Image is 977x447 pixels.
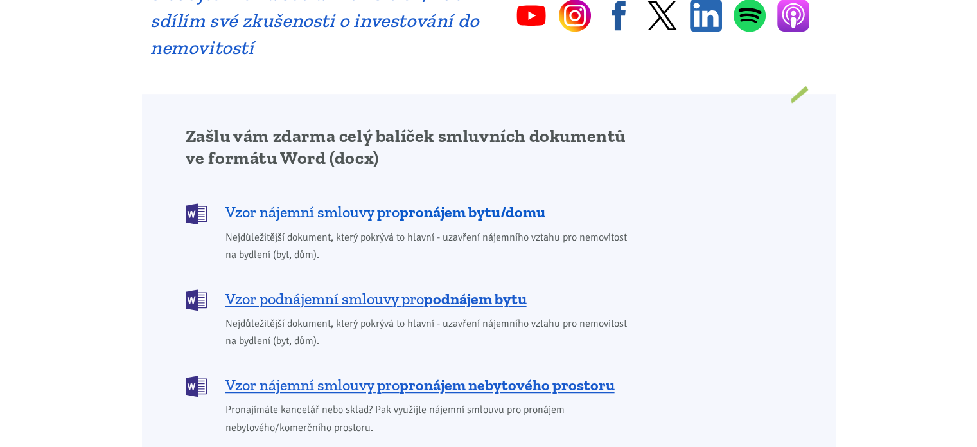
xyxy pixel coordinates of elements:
[186,374,636,396] a: Vzor nájemní smlouvy propronájem nebytového prostoru
[400,376,615,394] b: pronájem nebytového prostoru
[225,229,636,264] span: Nejdůležitější dokument, který pokrývá to hlavní - uzavření nájemního vztahu pro nemovitost na by...
[186,288,636,309] a: Vzor podnájemní smlouvy propodnájem bytu
[225,202,545,223] span: Vzor nájemní smlouvy pro
[186,376,207,397] img: DOCX (Word)
[186,203,207,224] img: DOCX (Word)
[225,289,527,309] span: Vzor podnájemní smlouvy pro
[424,289,527,308] b: podnájem bytu
[186,289,207,311] img: DOCX (Word)
[225,315,636,350] span: Nejdůležitější dokument, který pokrývá to hlavní - uzavření nájemního vztahu pro nemovitost na by...
[225,375,615,396] span: Vzor nájemní smlouvy pro
[400,203,545,221] b: pronájem bytu/domu
[186,125,636,169] h2: Zašlu vám zdarma celý balíček smluvních dokumentů ve formátu Word (docx)
[225,401,636,436] span: Pronajímáte kancelář nebo sklad? Pak využijte nájemní smlouvu pro pronájem nebytového/komerčního ...
[186,202,636,223] a: Vzor nájemní smlouvy propronájem bytu/domu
